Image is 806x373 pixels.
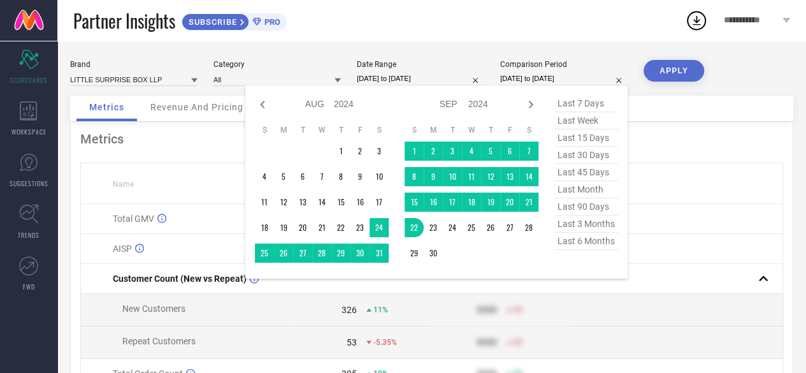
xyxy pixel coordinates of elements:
[370,167,389,186] td: Sat Aug 10 2024
[519,167,538,186] td: Sat Sep 14 2024
[122,336,196,346] span: Repeat Customers
[312,125,331,135] th: Wednesday
[644,60,704,82] button: APPLY
[274,193,293,212] td: Mon Aug 12 2024
[312,193,331,212] td: Wed Aug 14 2024
[113,214,154,224] span: Total GMV
[373,305,388,314] span: 11%
[481,167,500,186] td: Thu Sep 12 2024
[331,125,350,135] th: Thursday
[255,218,274,237] td: Sun Aug 18 2024
[331,244,350,263] td: Thu Aug 29 2024
[23,282,35,291] span: FWD
[424,193,443,212] td: Mon Sep 16 2024
[405,244,424,263] td: Sun Sep 29 2024
[405,142,424,161] td: Sun Sep 01 2024
[10,179,48,188] span: SUGGESTIONS
[481,142,500,161] td: Thu Sep 05 2024
[519,218,538,237] td: Sat Sep 28 2024
[477,337,497,347] div: 9999
[424,125,443,135] th: Monday
[554,112,618,129] span: last week
[500,193,519,212] td: Fri Sep 20 2024
[255,167,274,186] td: Sun Aug 04 2024
[350,125,370,135] th: Friday
[462,125,481,135] th: Wednesday
[255,244,274,263] td: Sun Aug 25 2024
[182,10,287,31] a: SUBSCRIBEPRO
[293,218,312,237] td: Tue Aug 20 2024
[554,164,618,181] span: last 45 days
[500,60,628,69] div: Comparison Period
[274,218,293,237] td: Mon Aug 19 2024
[443,193,462,212] td: Tue Sep 17 2024
[370,244,389,263] td: Sat Aug 31 2024
[481,193,500,212] td: Thu Sep 19 2024
[350,142,370,161] td: Fri Aug 02 2024
[685,9,708,32] div: Open download list
[255,193,274,212] td: Sun Aug 11 2024
[405,218,424,237] td: Sun Sep 22 2024
[10,75,48,85] span: SCORECARDS
[424,218,443,237] td: Mon Sep 23 2024
[462,142,481,161] td: Wed Sep 04 2024
[519,193,538,212] td: Sat Sep 21 2024
[255,125,274,135] th: Sunday
[514,305,522,314] span: 50
[514,338,522,347] span: 50
[554,233,618,250] span: last 6 months
[370,193,389,212] td: Sat Aug 17 2024
[350,218,370,237] td: Fri Aug 23 2024
[554,198,618,216] span: last 90 days
[342,305,357,315] div: 326
[312,167,331,186] td: Wed Aug 07 2024
[113,180,134,189] span: Name
[150,102,243,112] span: Revenue And Pricing
[261,17,280,27] span: PRO
[331,142,350,161] td: Thu Aug 01 2024
[443,218,462,237] td: Tue Sep 24 2024
[500,218,519,237] td: Fri Sep 27 2024
[554,216,618,233] span: last 3 months
[113,274,247,284] span: Customer Count (New vs Repeat)
[462,218,481,237] td: Wed Sep 25 2024
[554,129,618,147] span: last 15 days
[331,218,350,237] td: Thu Aug 22 2024
[331,193,350,212] td: Thu Aug 15 2024
[73,8,175,34] span: Partner Insights
[350,244,370,263] td: Fri Aug 30 2024
[312,244,331,263] td: Wed Aug 28 2024
[443,125,462,135] th: Tuesday
[255,97,270,112] div: Previous month
[18,230,40,240] span: TRENDS
[274,244,293,263] td: Mon Aug 26 2024
[462,193,481,212] td: Wed Sep 18 2024
[519,142,538,161] td: Sat Sep 07 2024
[500,142,519,161] td: Fri Sep 06 2024
[554,181,618,198] span: last month
[350,193,370,212] td: Fri Aug 16 2024
[523,97,538,112] div: Next month
[519,125,538,135] th: Saturday
[293,167,312,186] td: Tue Aug 06 2024
[554,95,618,112] span: last 7 days
[500,125,519,135] th: Friday
[350,167,370,186] td: Fri Aug 09 2024
[122,304,185,314] span: New Customers
[424,142,443,161] td: Mon Sep 02 2024
[405,167,424,186] td: Sun Sep 08 2024
[80,131,783,147] div: Metrics
[357,60,484,69] div: Date Range
[331,167,350,186] td: Thu Aug 08 2024
[373,338,397,347] span: -5.35%
[370,218,389,237] td: Sat Aug 24 2024
[370,142,389,161] td: Sat Aug 03 2024
[424,244,443,263] td: Mon Sep 30 2024
[274,125,293,135] th: Monday
[274,167,293,186] td: Mon Aug 05 2024
[477,305,497,315] div: 9999
[70,60,198,69] div: Brand
[293,244,312,263] td: Tue Aug 27 2024
[347,337,357,347] div: 53
[481,125,500,135] th: Thursday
